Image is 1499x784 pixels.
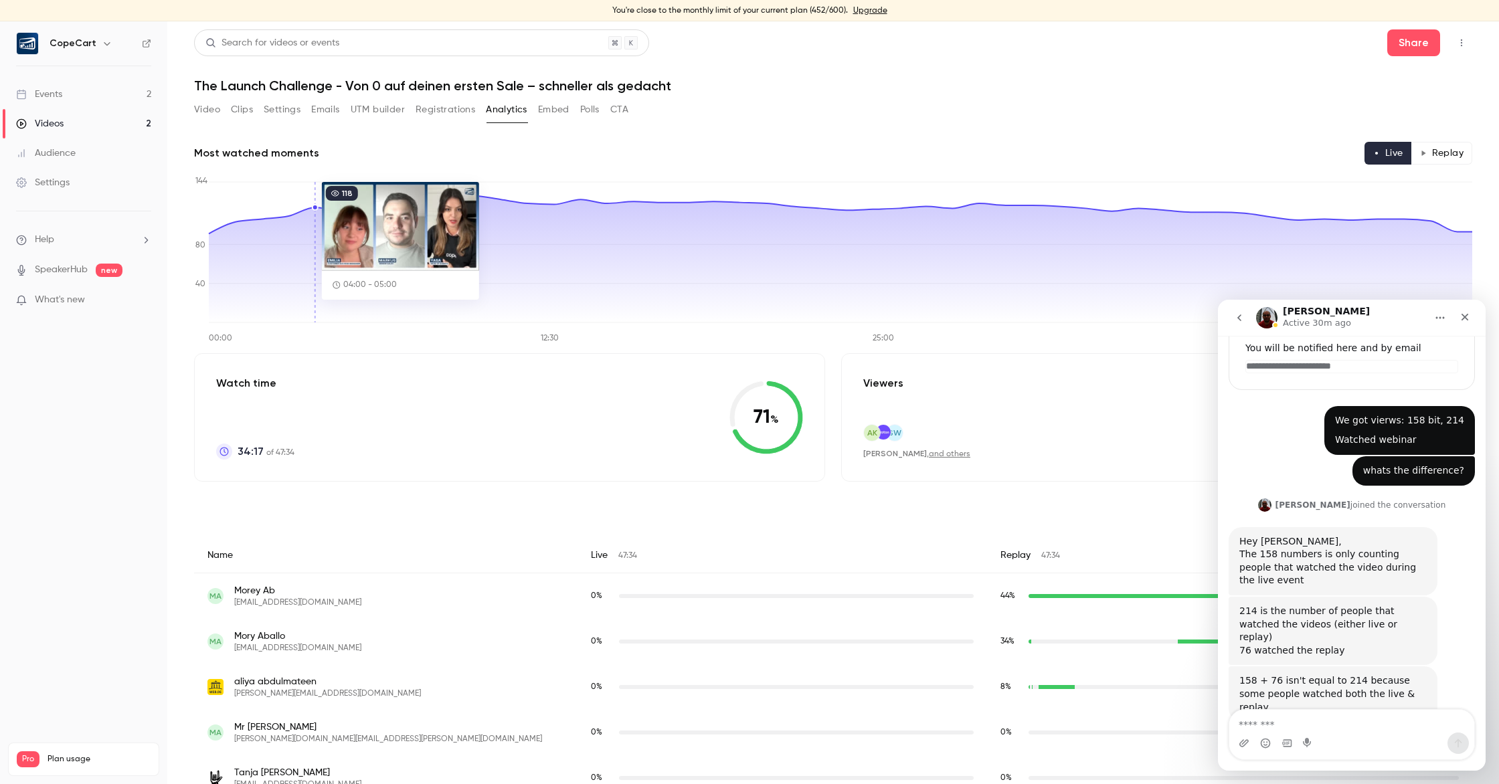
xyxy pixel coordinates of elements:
[16,146,76,160] div: Audience
[591,638,602,646] span: 0 %
[1000,592,1015,600] span: 44 %
[876,425,891,439] img: proton.me
[195,241,205,250] tspan: 80
[1000,728,1012,737] span: 0 %
[1000,635,1022,648] span: Replay watch time
[888,427,901,439] span: SW
[234,629,361,643] span: Mory Aballo
[1000,726,1022,739] span: Replay watch time
[538,99,569,120] button: Embed
[17,33,38,54] img: CopeCart
[234,584,361,597] span: Morey Ab
[35,293,85,307] span: What's new
[209,334,232,342] tspan: 00:00
[1000,774,1012,782] span: 0 %
[234,675,421,688] span: aliya abdulmateen
[16,88,62,101] div: Events
[591,592,602,600] span: 0 %
[16,117,64,130] div: Videos
[591,728,602,737] span: 0 %
[195,280,205,288] tspan: 40
[234,688,421,699] span: [PERSON_NAME][EMAIL_ADDRESS][DOMAIN_NAME]
[1041,552,1060,560] span: 47:34
[209,635,222,648] span: MA
[234,643,361,654] span: [EMAIL_ADDRESS][DOMAIN_NAME]
[234,766,361,779] span: Tanja [PERSON_NAME]
[194,710,1472,755] div: armando.adam.pf@gmail.com
[209,590,222,602] span: MA
[591,774,602,782] span: 0 %
[216,375,294,391] p: Watch time
[486,99,527,120] button: Analytics
[238,444,294,460] p: of 47:34
[591,635,612,648] span: Live watch time
[351,99,405,120] button: UTM builder
[416,99,475,120] button: Registrations
[863,375,903,391] p: Viewers
[234,734,542,745] span: [PERSON_NAME][DOMAIN_NAME][EMAIL_ADDRESS][PERSON_NAME][DOMAIN_NAME]
[96,264,122,277] span: new
[231,99,253,120] button: Clips
[234,597,361,608] span: [EMAIL_ADDRESS][DOMAIN_NAME]
[1000,681,1022,693] span: Replay watch time
[873,334,894,342] tspan: 25:00
[863,449,927,458] span: [PERSON_NAME]
[209,726,222,739] span: MA
[591,683,602,691] span: 0 %
[35,263,88,277] a: SpeakerHub
[618,552,637,560] span: 47:34
[1387,29,1440,56] button: Share
[264,99,300,120] button: Settings
[578,538,987,573] div: Live
[591,726,612,739] span: Live watch time
[50,37,96,50] h6: CopeCart
[1000,590,1022,602] span: Replay watch time
[591,772,612,784] span: Live watch time
[194,145,319,161] h2: Most watched moments
[987,538,1472,573] div: Replay
[194,664,1472,710] div: aliya.abdulmateen@web.de
[1411,142,1472,165] button: Replay
[591,681,612,693] span: Live watch time
[853,5,887,16] a: Upgrade
[591,590,612,602] span: Live watch time
[16,233,151,247] li: help-dropdown-opener
[541,334,559,342] tspan: 12:30
[194,99,220,120] button: Video
[205,36,339,50] div: Search for videos or events
[194,538,578,573] div: Name
[1451,32,1472,54] button: Top Bar Actions
[311,99,339,120] button: Emails
[195,177,207,185] tspan: 144
[48,754,151,765] span: Plan usage
[867,427,877,439] span: AK
[17,751,39,767] span: Pro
